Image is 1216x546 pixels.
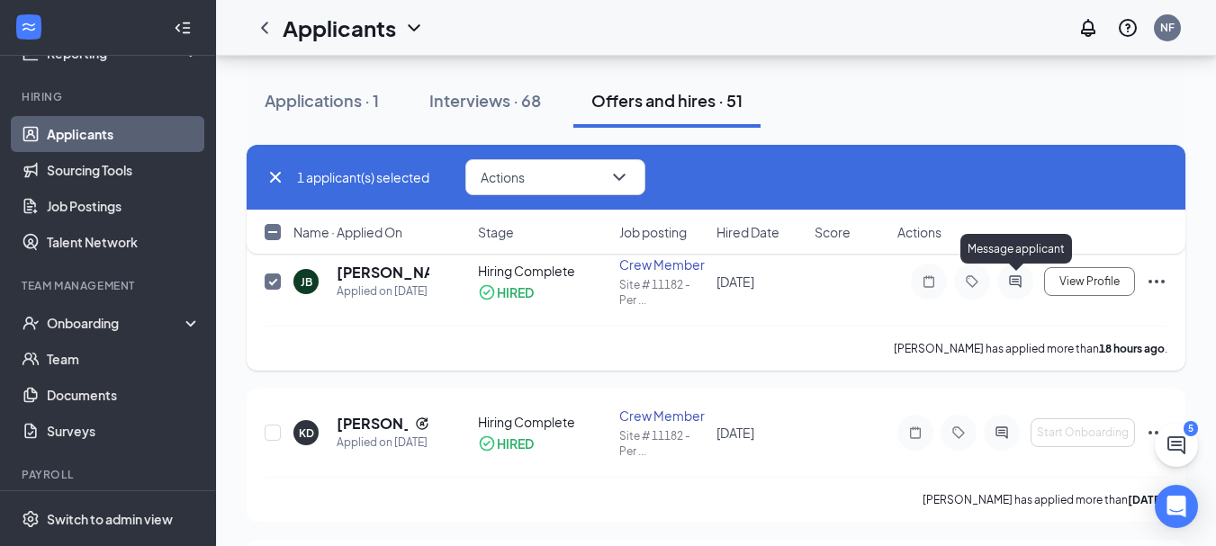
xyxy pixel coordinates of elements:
[497,283,534,301] div: HIRED
[894,341,1167,356] p: [PERSON_NAME] has applied more than .
[1166,434,1187,456] svg: ChatActive
[337,414,408,434] h5: [PERSON_NAME]
[47,510,173,528] div: Switch to admin view
[22,467,197,482] div: Payroll
[1128,493,1165,506] b: [DATE]
[918,274,940,289] svg: Note
[478,434,496,452] svg: CheckmarkCircle
[478,223,514,241] span: Stage
[716,425,754,441] span: [DATE]
[22,314,40,332] svg: UserCheck
[1117,17,1139,39] svg: QuestionInfo
[815,223,851,241] span: Score
[905,425,926,440] svg: Note
[337,263,429,282] h5: [PERSON_NAME]
[293,223,402,241] span: Name · Applied On
[415,416,429,431] svg: Reapply
[47,413,201,449] a: Surveys
[948,425,969,440] svg: Tag
[591,89,743,112] div: Offers and hires · 51
[283,13,396,43] h1: Applicants
[1146,271,1167,292] svg: Ellipses
[265,89,379,112] div: Applications · 1
[716,273,754,290] span: [DATE]
[1099,342,1165,355] b: 18 hours ago
[1077,17,1099,39] svg: Notifications
[960,234,1072,264] div: Message applicant
[47,224,201,260] a: Talent Network
[47,188,201,224] a: Job Postings
[1184,421,1198,436] div: 5
[47,152,201,188] a: Sourcing Tools
[923,492,1167,507] p: [PERSON_NAME] has applied more than .
[301,274,312,290] div: JB
[619,277,707,308] div: Site # 11182 - Per ...
[465,159,645,195] button: ActionsChevronDown
[1059,275,1120,288] span: View Profile
[608,166,630,188] svg: ChevronDown
[254,17,275,39] svg: ChevronLeft
[20,18,38,36] svg: WorkstreamLogo
[403,17,425,39] svg: ChevronDown
[47,377,201,413] a: Documents
[1037,426,1129,439] span: Start Onboarding
[716,223,779,241] span: Hired Date
[337,434,429,452] div: Applied on [DATE]
[1031,418,1135,447] button: Start Onboarding
[297,167,429,187] span: 1 applicant(s) selected
[22,89,197,104] div: Hiring
[481,171,525,183] span: Actions
[1004,274,1026,289] svg: ActiveChat
[47,341,201,377] a: Team
[991,425,1013,440] svg: ActiveChat
[1160,20,1175,35] div: NF
[265,166,286,188] svg: Cross
[429,89,541,112] div: Interviews · 68
[619,428,707,459] div: Site # 11182 - Per ...
[1044,267,1135,296] button: View Profile
[478,283,496,301] svg: CheckmarkCircle
[619,223,687,241] span: Job posting
[619,407,707,425] div: Crew Member
[1155,485,1198,528] div: Open Intercom Messenger
[22,510,40,528] svg: Settings
[1146,422,1167,443] svg: Ellipses
[1155,424,1198,467] button: ChatActive
[47,116,201,152] a: Applicants
[897,223,941,241] span: Actions
[497,434,534,452] div: HIRED
[22,278,197,293] div: Team Management
[478,413,608,431] div: Hiring Complete
[174,19,192,37] svg: Collapse
[47,314,185,332] div: Onboarding
[961,274,983,289] svg: Tag
[299,425,314,441] div: KD
[337,282,429,300] div: Applied on [DATE]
